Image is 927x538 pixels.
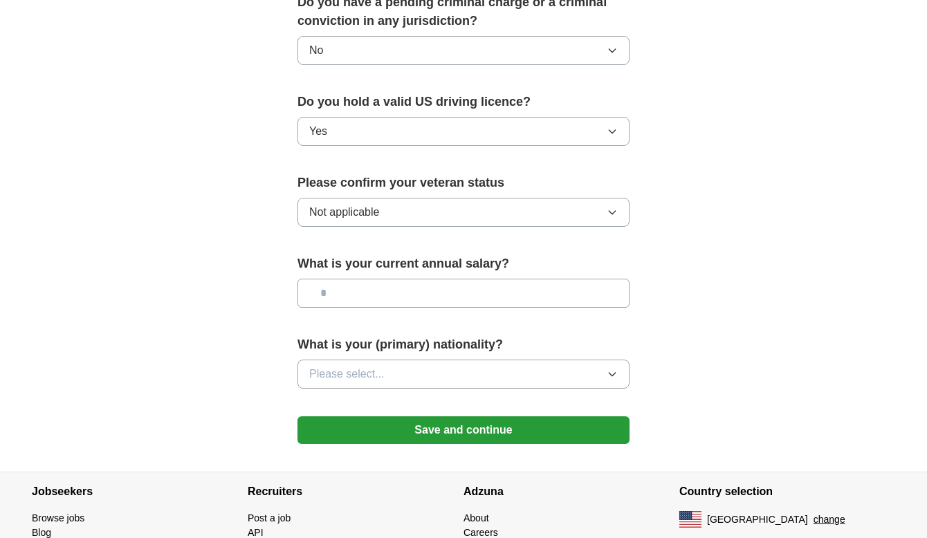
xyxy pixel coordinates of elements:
[297,360,630,389] button: Please select...
[32,512,84,523] a: Browse jobs
[679,472,895,511] h4: Country selection
[309,204,379,221] span: Not applicable
[707,512,808,527] span: [GEOGRAPHIC_DATA]
[32,527,51,538] a: Blog
[297,36,630,65] button: No
[814,512,845,527] button: change
[248,527,264,538] a: API
[679,511,701,528] img: US flag
[297,416,630,444] button: Save and continue
[309,366,385,382] span: Please select...
[297,254,630,273] label: What is your current annual salary?
[309,123,327,140] span: Yes
[297,93,630,111] label: Do you hold a valid US driving licence?
[248,512,291,523] a: Post a job
[309,42,323,59] span: No
[297,174,630,192] label: Please confirm your veteran status
[297,335,630,354] label: What is your (primary) nationality?
[463,512,489,523] a: About
[297,198,630,227] button: Not applicable
[463,527,498,538] a: Careers
[297,117,630,146] button: Yes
